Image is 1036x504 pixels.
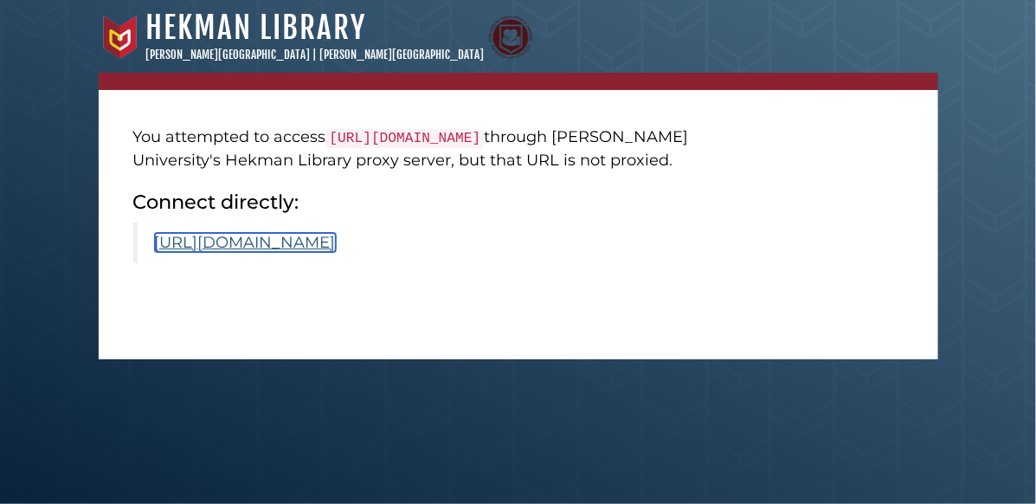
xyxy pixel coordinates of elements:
a: Hekman Library [146,9,367,47]
h2: Connect directly: [133,190,700,214]
code: [URL][DOMAIN_NAME] [326,129,485,148]
p: [PERSON_NAME][GEOGRAPHIC_DATA] | [PERSON_NAME][GEOGRAPHIC_DATA] [146,47,485,64]
p: You attempted to access through [PERSON_NAME] University's Hekman Library proxy server, but that ... [133,126,700,172]
img: Calvin Theological Seminary [489,16,532,59]
img: Calvin University [99,16,142,59]
nav: breadcrumb [99,73,938,90]
a: [URL][DOMAIN_NAME] [155,233,336,252]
